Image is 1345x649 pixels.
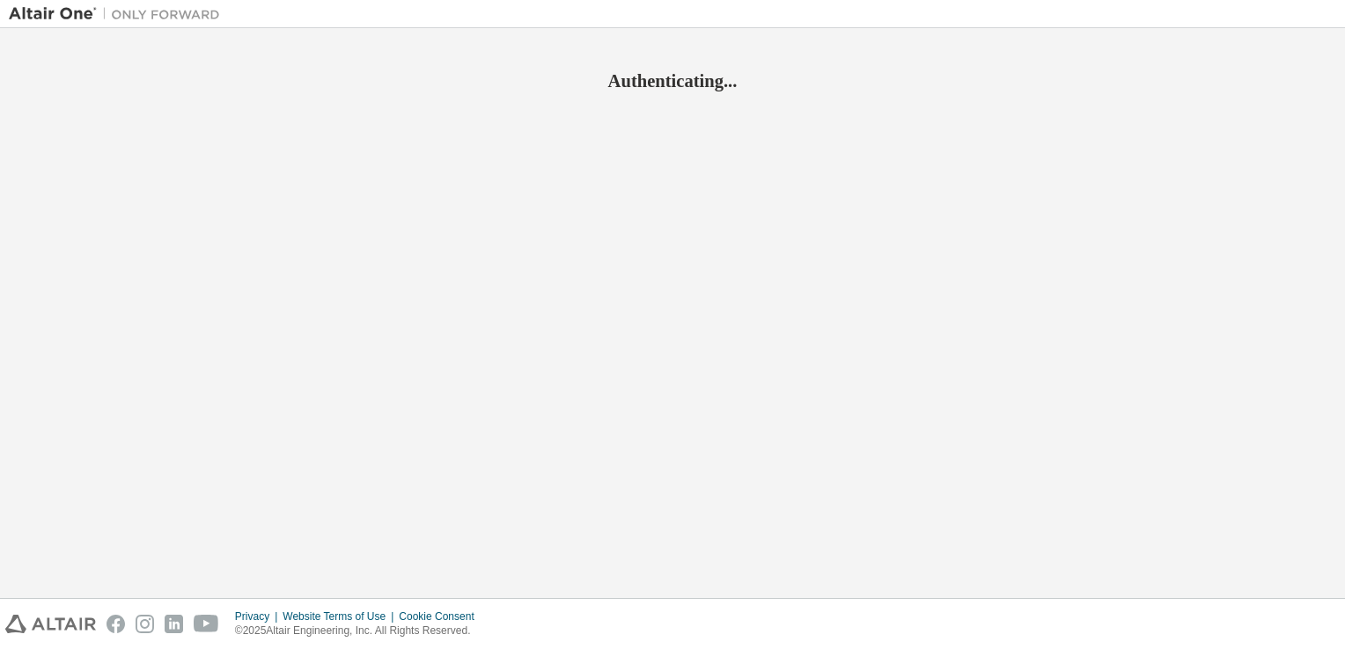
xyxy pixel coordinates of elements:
[283,609,399,623] div: Website Terms of Use
[9,5,229,23] img: Altair One
[235,623,485,638] p: © 2025 Altair Engineering, Inc. All Rights Reserved.
[107,615,125,633] img: facebook.svg
[399,609,484,623] div: Cookie Consent
[194,615,219,633] img: youtube.svg
[5,615,96,633] img: altair_logo.svg
[136,615,154,633] img: instagram.svg
[165,615,183,633] img: linkedin.svg
[235,609,283,623] div: Privacy
[9,69,1336,92] h2: Authenticating...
